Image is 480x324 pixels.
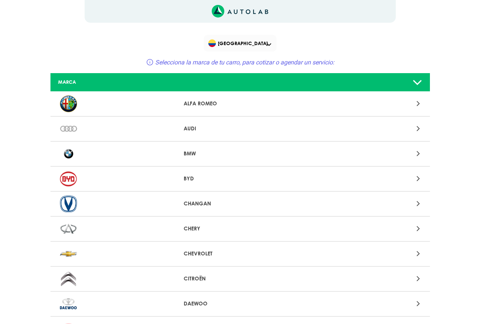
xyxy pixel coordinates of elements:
img: ALFA ROMEO [60,95,77,112]
img: DAEWOO [60,296,77,312]
p: BMW [184,150,296,158]
p: ALFA ROMEO [184,100,296,108]
p: CHANGAN [184,200,296,208]
a: MARCA [50,73,430,92]
img: CHEVROLET [60,246,77,262]
p: BYD [184,175,296,183]
p: CHEVROLET [184,250,296,258]
img: CITROËN [60,271,77,287]
span: Selecciona la marca de tu carro, para cotizar o agendar un servicio: [155,59,334,66]
img: CHERY [60,221,77,237]
div: Flag of COLOMBIA[GEOGRAPHIC_DATA] [204,35,277,52]
p: CITROËN [184,275,296,283]
div: MARCA [52,78,178,86]
img: Flag of COLOMBIA [208,39,216,47]
span: [GEOGRAPHIC_DATA] [208,38,273,49]
p: CHERY [184,225,296,233]
p: DAEWOO [184,300,296,308]
img: CHANGAN [60,196,77,212]
p: AUDI [184,125,296,133]
img: BMW [60,146,77,162]
img: BYD [60,171,77,187]
img: AUDI [60,121,77,137]
a: Link al sitio de autolab [212,7,268,14]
